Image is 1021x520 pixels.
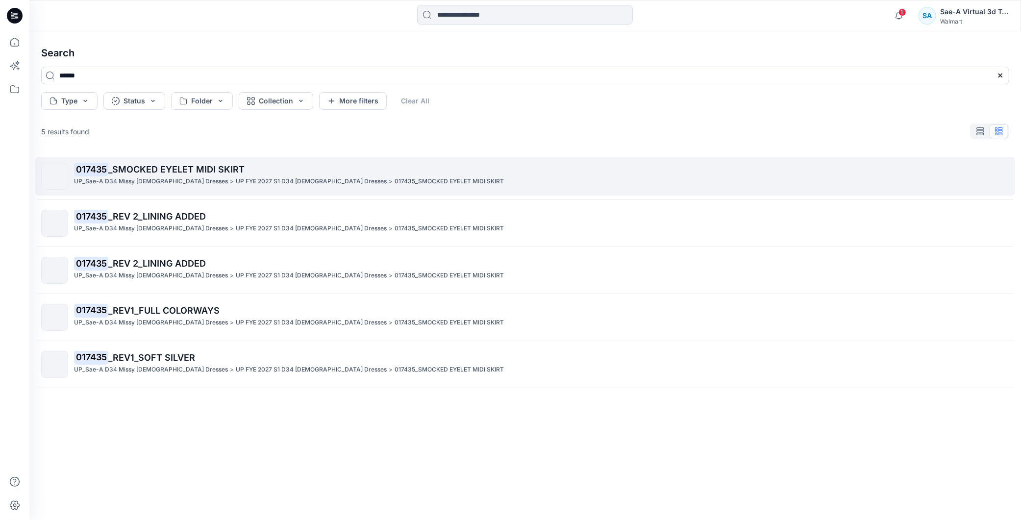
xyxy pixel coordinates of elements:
[74,350,108,364] mark: 017435
[108,258,206,269] span: _REV 2_LINING ADDED
[389,223,393,234] p: >
[389,176,393,187] p: >
[41,126,89,137] p: 5 results found
[74,365,228,375] p: UP_Sae-A D34 Missy Ladies Dresses
[230,318,234,328] p: >
[35,345,1015,384] a: 017435_REV1_SOFT SILVERUP_Sae-A D34 Missy [DEMOGRAPHIC_DATA] Dresses>UP FYE 2027 S1 D34 [DEMOGRAP...
[239,92,313,110] button: Collection
[171,92,233,110] button: Folder
[74,318,228,328] p: UP_Sae-A D34 Missy Ladies Dresses
[230,176,234,187] p: >
[395,318,504,328] p: 017435_SMOCKED EYELET MIDI SKIRT
[108,211,206,222] span: _REV 2_LINING ADDED
[108,164,245,174] span: _SMOCKED EYELET MIDI SKIRT
[940,6,1009,18] div: Sae-A Virtual 3d Team
[236,365,387,375] p: UP FYE 2027 S1 D34 Ladies Dresses
[74,256,108,270] mark: 017435
[35,204,1015,243] a: 017435_REV 2_LINING ADDEDUP_Sae-A D34 Missy [DEMOGRAPHIC_DATA] Dresses>UP FYE 2027 S1 D34 [DEMOGR...
[236,318,387,328] p: UP FYE 2027 S1 D34 Ladies Dresses
[389,271,393,281] p: >
[236,223,387,234] p: UP FYE 2027 S1 D34 Ladies Dresses
[395,176,504,187] p: 017435_SMOCKED EYELET MIDI SKIRT
[74,209,108,223] mark: 017435
[236,271,387,281] p: UP FYE 2027 S1 D34 Ladies Dresses
[395,223,504,234] p: 017435_SMOCKED EYELET MIDI SKIRT
[395,365,504,375] p: 017435_SMOCKED EYELET MIDI SKIRT
[108,305,220,316] span: _REV1_FULL COLORWAYS
[940,18,1009,25] div: Walmart
[74,271,228,281] p: UP_Sae-A D34 Missy Ladies Dresses
[395,271,504,281] p: 017435_SMOCKED EYELET MIDI SKIRT
[230,365,234,375] p: >
[389,318,393,328] p: >
[919,7,936,25] div: SA
[898,8,906,16] span: 1
[35,298,1015,337] a: 017435_REV1_FULL COLORWAYSUP_Sae-A D34 Missy [DEMOGRAPHIC_DATA] Dresses>UP FYE 2027 S1 D34 [DEMOG...
[236,176,387,187] p: UP FYE 2027 S1 D34 Ladies Dresses
[230,223,234,234] p: >
[319,92,387,110] button: More filters
[108,352,195,363] span: _REV1_SOFT SILVER
[389,365,393,375] p: >
[41,92,98,110] button: Type
[103,92,165,110] button: Status
[35,251,1015,290] a: 017435_REV 2_LINING ADDEDUP_Sae-A D34 Missy [DEMOGRAPHIC_DATA] Dresses>UP FYE 2027 S1 D34 [DEMOGR...
[230,271,234,281] p: >
[74,162,108,176] mark: 017435
[35,157,1015,196] a: 017435_SMOCKED EYELET MIDI SKIRTUP_Sae-A D34 Missy [DEMOGRAPHIC_DATA] Dresses>UP FYE 2027 S1 D34 ...
[74,303,108,317] mark: 017435
[33,39,1017,67] h4: Search
[74,176,228,187] p: UP_Sae-A D34 Missy Ladies Dresses
[74,223,228,234] p: UP_Sae-A D34 Missy Ladies Dresses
